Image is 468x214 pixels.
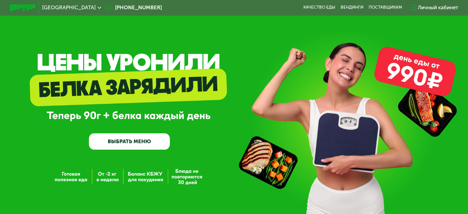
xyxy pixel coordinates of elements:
[418,4,458,11] div: Личный кабинет
[303,5,335,10] a: Качество еды
[341,5,363,10] a: Вендинги
[369,5,402,10] div: поставщикам
[105,4,162,11] a: [PHONE_NUMBER]
[42,5,96,10] span: [GEOGRAPHIC_DATA]
[89,133,170,150] a: ВЫБРАТЬ МЕНЮ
